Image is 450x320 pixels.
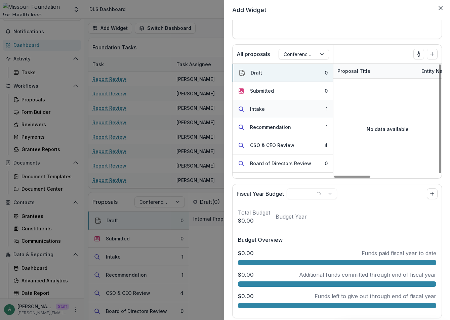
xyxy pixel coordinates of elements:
p: $0.00 [238,292,254,300]
div: Board of Directors Review [250,160,311,167]
button: Add to dashboard [427,188,438,199]
p: Budget Year [276,213,307,221]
div: 1 [326,105,328,112]
button: Board of Directors Review0 [233,154,333,173]
button: Approval Process2 [233,173,333,191]
p: $0.00 [238,271,254,279]
div: Proposal Title [333,64,417,78]
button: CSO & CEO Review4 [233,136,333,154]
button: Draft0 [233,64,333,82]
p: All proposals [237,50,270,58]
button: Recommendation1 [233,118,333,136]
div: CSO & CEO Review [250,142,294,149]
p: Fiscal Year Budget [237,190,284,198]
button: Add to dashboard [427,49,438,59]
div: Recommendation [250,124,291,131]
p: Additional funds committed through end of fiscal year [299,271,436,279]
p: Funds left to give out through end of fiscal year [315,292,436,300]
div: Approval Process [250,178,291,185]
button: Submitted0 [233,82,333,100]
div: 0 [325,87,328,94]
div: 0 [325,69,328,76]
div: 1 [326,124,328,131]
div: Proposal Title [333,67,374,75]
button: Intake1 [233,100,333,118]
p: Budget Overview [238,236,436,244]
div: 0 [325,160,328,167]
button: toggle-assigned-to-me [413,49,424,59]
p: No data available [367,126,409,133]
div: Submitted [250,87,274,94]
div: Draft [251,69,262,76]
p: $0.00 [238,249,254,257]
p: Funds paid fiscal year to date [362,249,436,257]
p: $0.00 [238,217,270,225]
div: 2 [325,178,328,185]
button: Close [435,3,446,13]
div: 4 [324,142,328,149]
p: Total Budget [238,209,270,217]
div: Intake [250,105,265,112]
